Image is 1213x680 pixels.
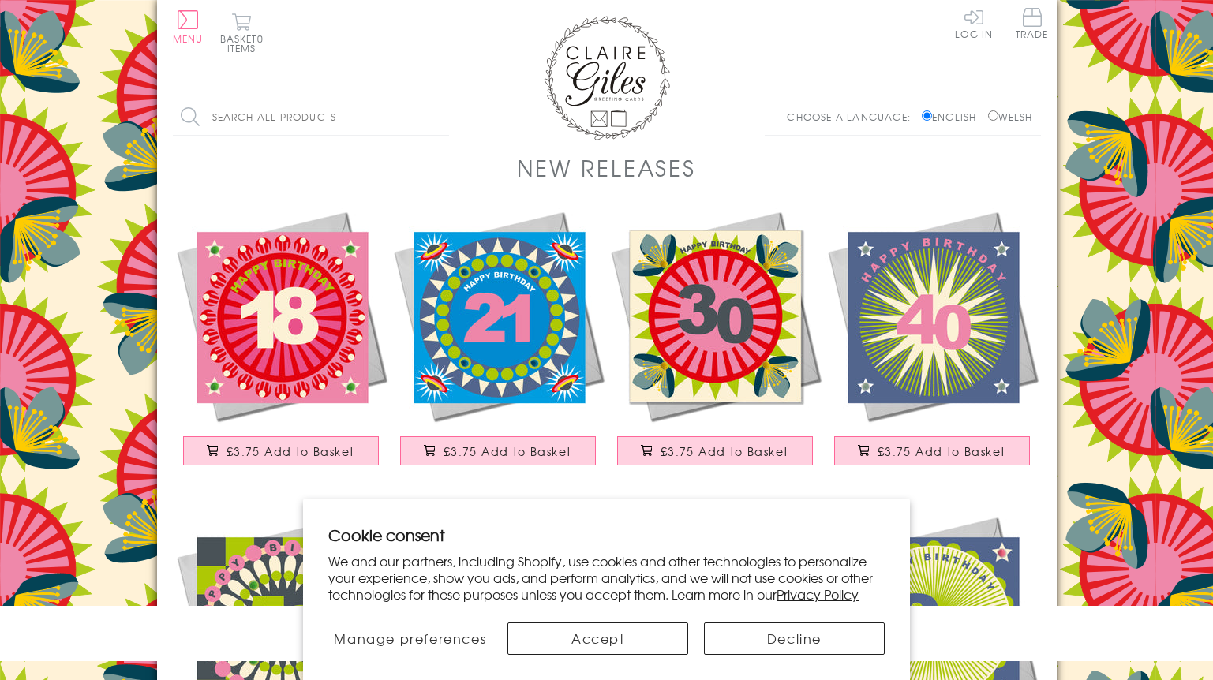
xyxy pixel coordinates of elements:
[390,207,607,424] img: Birthday Card, Age 21 - Blue Circle, Happy 21st Birthday, Embellished with pompoms
[390,207,607,481] a: Birthday Card, Age 21 - Blue Circle, Happy 21st Birthday, Embellished with pompoms £3.75 Add to B...
[173,207,390,481] a: Birthday Card, Age 18 - Pink Circle, Happy 18th Birthday, Embellished with pompoms £3.75 Add to B...
[173,32,204,46] span: Menu
[824,207,1041,424] img: Birthday Card, Age 40 - Starburst, Happy 40th Birthday, Embellished with pompoms
[328,524,885,546] h2: Cookie consent
[328,622,492,655] button: Manage preferences
[824,207,1041,481] a: Birthday Card, Age 40 - Starburst, Happy 40th Birthday, Embellished with pompoms £3.75 Add to Basket
[607,207,824,424] img: Birthday Card, Age 30 - Flowers, Happy 30th Birthday, Embellished with pompoms
[328,553,885,602] p: We and our partners, including Shopify, use cookies and other technologies to personalize your ex...
[955,8,993,39] a: Log In
[400,436,596,465] button: £3.75 Add to Basket
[227,32,264,55] span: 0 items
[878,443,1006,459] span: £3.75 Add to Basket
[227,443,355,459] span: £3.75 Add to Basket
[787,110,919,124] p: Choose a language:
[173,99,449,135] input: Search all products
[444,443,572,459] span: £3.75 Add to Basket
[1016,8,1049,42] a: Trade
[922,110,984,124] label: English
[334,629,486,648] span: Manage preferences
[220,13,264,53] button: Basket0 items
[507,622,688,655] button: Accept
[704,622,885,655] button: Decline
[607,207,824,481] a: Birthday Card, Age 30 - Flowers, Happy 30th Birthday, Embellished with pompoms £3.75 Add to Basket
[173,10,204,43] button: Menu
[1016,8,1049,39] span: Trade
[517,151,695,184] h1: New Releases
[183,436,379,465] button: £3.75 Add to Basket
[834,436,1030,465] button: £3.75 Add to Basket
[617,436,813,465] button: £3.75 Add to Basket
[988,110,1033,124] label: Welsh
[433,99,449,135] input: Search
[544,16,670,140] img: Claire Giles Greetings Cards
[922,110,932,121] input: English
[661,443,789,459] span: £3.75 Add to Basket
[173,207,390,424] img: Birthday Card, Age 18 - Pink Circle, Happy 18th Birthday, Embellished with pompoms
[777,585,859,603] a: Privacy Policy
[988,110,998,121] input: Welsh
